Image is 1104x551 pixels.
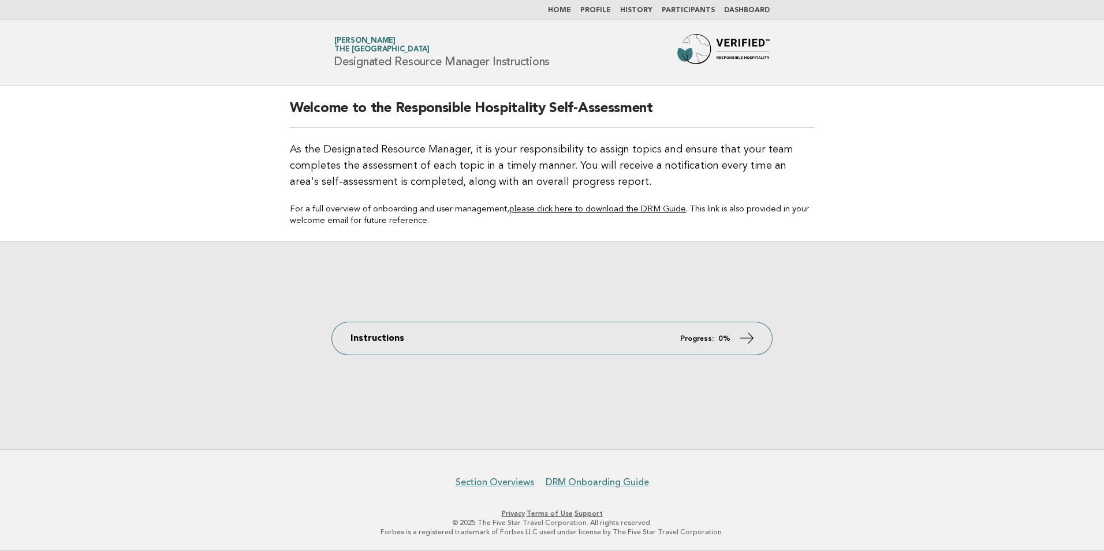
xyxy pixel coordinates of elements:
a: Terms of Use [527,509,573,518]
h1: Designated Resource Manager Instructions [334,38,550,68]
a: Privacy [502,509,525,518]
p: · · [199,509,905,518]
p: As the Designated Resource Manager, it is your responsibility to assign topics and ensure that yo... [290,142,814,190]
strong: 0% [718,335,730,342]
a: Support [575,509,603,518]
a: DRM Onboarding Guide [546,476,649,488]
a: [PERSON_NAME]The [GEOGRAPHIC_DATA] [334,37,430,53]
a: Home [548,7,571,14]
a: Instructions Progress: 0% [332,322,772,355]
p: © 2025 The Five Star Travel Corporation. All rights reserved. [199,518,905,527]
a: Section Overviews [456,476,534,488]
a: Dashboard [724,7,770,14]
span: The [GEOGRAPHIC_DATA] [334,46,430,54]
p: For a full overview of onboarding and user management, . This link is also provided in your welco... [290,204,814,227]
a: Profile [580,7,611,14]
p: Forbes is a registered trademark of Forbes LLC used under license by The Five Star Travel Corpora... [199,527,905,537]
a: please click here to download the DRM Guide [509,205,686,214]
em: Progress: [680,335,714,342]
img: Forbes Travel Guide [677,34,770,71]
a: Participants [662,7,715,14]
h2: Welcome to the Responsible Hospitality Self-Assessment [290,99,814,128]
a: History [620,7,652,14]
